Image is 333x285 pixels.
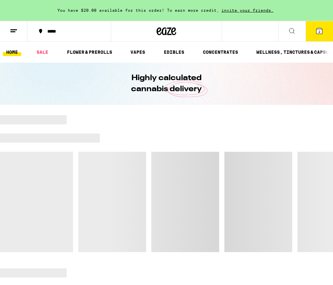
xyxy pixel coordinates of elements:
h1: Highly calculated cannabis delivery [113,73,220,95]
a: HOME [3,48,21,56]
a: CONCENTRATES [200,48,241,56]
a: EDIBLES [160,48,188,56]
a: VAPES [127,48,148,56]
button: 2 [306,21,333,41]
a: FLOWER & PREROLLS [64,48,115,56]
span: invite your friends. [219,8,276,12]
span: You have $20.00 available for this order! To earn more credit, [57,8,219,12]
a: SALE [33,48,52,56]
span: 2 [318,30,320,34]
